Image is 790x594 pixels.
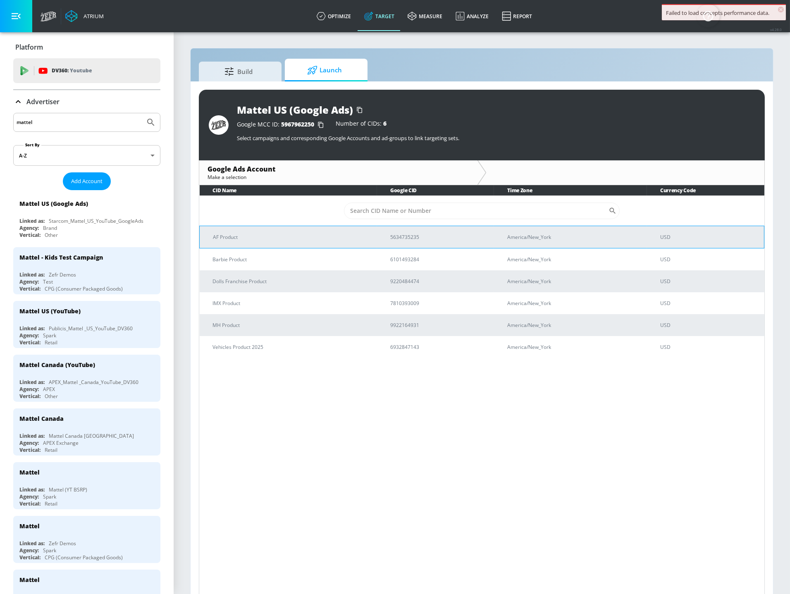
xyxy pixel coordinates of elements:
[237,134,755,142] p: Select campaigns and corresponding Google Accounts and ad-groups to link targeting sets.
[19,200,88,208] div: Mattel US (Google Ads)
[660,321,758,329] p: USD
[507,299,640,308] p: America/New_York
[43,224,57,231] div: Brand
[13,408,160,456] div: Mattel CanadaLinked as:Mattel Canada [GEOGRAPHIC_DATA]Agency:APEX ExchangeVertical:Retail
[19,547,39,554] div: Agency:
[24,142,41,148] label: Sort By
[43,278,53,285] div: Test
[19,271,45,278] div: Linked as:
[336,121,387,129] div: Number of CIDs:
[377,185,494,196] th: Google CID
[19,285,41,292] div: Vertical:
[43,493,56,500] div: Spark
[45,500,57,507] div: Retail
[19,339,41,346] div: Vertical:
[213,277,371,286] p: Dolls Franchise Product
[19,415,64,422] div: Mattel Canada
[13,193,160,241] div: Mattel US (Google Ads)Linked as:Starcom_Mattel_US_YouTube_GoogleAdsAgency:BrandVertical:Other
[507,233,640,241] p: America/New_York
[13,516,160,563] div: MattelLinked as:Zefr DemosAgency:SparkVertical:CPG (Consumer Packaged Goods)
[310,1,358,31] a: optimize
[65,10,104,22] a: Atrium
[19,522,40,530] div: Mattel
[390,321,487,329] p: 9922164931
[390,277,487,286] p: 9220484474
[43,547,56,554] div: Spark
[660,343,758,351] p: USD
[49,486,87,493] div: Mattel (YT BSRP)
[49,379,138,386] div: APEX_Mattel _Canada_YouTube_DV360
[666,9,782,17] div: Failed to load concepts performance data.
[19,554,41,561] div: Vertical:
[660,255,758,264] p: USD
[494,185,647,196] th: Time Zone
[13,462,160,509] div: MattelLinked as:Mattel (YT BSRP)Agency:SparkVertical:Retail
[358,1,401,31] a: Target
[383,119,387,127] span: 6
[13,58,160,83] div: DV360: Youtube
[43,386,55,393] div: APEX
[13,36,160,59] div: Platform
[49,217,143,224] div: Starcom_Mattel_US_YouTube_GoogleAds
[281,120,314,128] span: 5967962250
[19,500,41,507] div: Vertical:
[80,12,104,20] div: Atrium
[390,299,487,308] p: 7810393009
[45,231,58,239] div: Other
[43,332,56,339] div: Spark
[142,113,160,131] button: Submit Search
[19,393,41,400] div: Vertical:
[13,355,160,402] div: Mattel Canada (YouTube)Linked as:APEX_Mattel _Canada_YouTube_DV360Agency:APEXVertical:Other
[199,160,477,185] div: Google Ads AccountMake a selection
[660,233,757,241] p: USD
[208,165,469,174] div: Google Ads Account
[390,233,487,241] p: 5634735235
[45,554,123,561] div: CPG (Consumer Packaged Goods)
[19,486,45,493] div: Linked as:
[63,172,111,190] button: Add Account
[49,271,76,278] div: Zefr Demos
[449,1,495,31] a: Analyze
[390,255,487,264] p: 6101493284
[49,325,133,332] div: Publicis_Mattel _US_YouTube_DV360
[45,393,58,400] div: Other
[19,540,45,547] div: Linked as:
[43,439,79,446] div: APEX Exchange
[13,247,160,294] div: Mattel - Kids Test CampaignLinked as:Zefr DemosAgency:TestVertical:CPG (Consumer Packaged Goods)
[45,339,57,346] div: Retail
[19,361,95,369] div: Mattel Canada (YouTube)
[200,185,377,196] th: CID Name
[237,103,353,117] div: Mattel US (Google Ads)
[19,468,40,476] div: Mattel
[17,117,142,128] input: Search by name
[49,432,134,439] div: Mattel Canada [GEOGRAPHIC_DATA]
[401,1,449,31] a: measure
[507,321,640,329] p: America/New_York
[344,203,609,219] input: Search CID Name or Number
[507,255,640,264] p: America/New_York
[19,224,39,231] div: Agency:
[19,231,41,239] div: Vertical:
[390,343,487,351] p: 6932847143
[213,299,371,308] p: IMX Product
[19,576,40,584] div: Mattel
[45,285,123,292] div: CPG (Consumer Packaged Goods)
[19,432,45,439] div: Linked as:
[19,325,45,332] div: Linked as:
[344,203,620,219] div: Search CID Name or Number
[19,446,41,453] div: Vertical:
[213,321,371,329] p: MH Product
[19,253,103,261] div: Mattel - Kids Test Campaign
[237,121,327,129] div: Google MCC ID:
[49,540,76,547] div: Zefr Demos
[213,233,370,241] p: AF Product
[19,217,45,224] div: Linked as:
[207,62,270,81] span: Build
[52,66,92,75] p: DV360:
[507,277,640,286] p: America/New_York
[13,301,160,348] div: Mattel US (YouTube)Linked as:Publicis_Mattel _US_YouTube_DV360Agency:SparkVertical:Retail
